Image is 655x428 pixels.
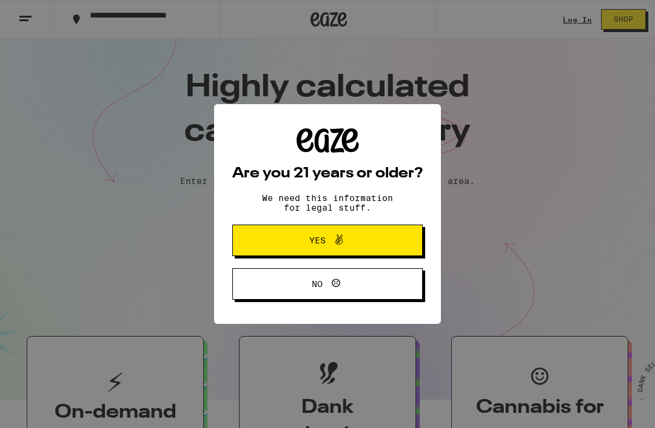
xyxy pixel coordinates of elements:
[7,8,87,18] span: Hi. Need any help?
[309,236,326,245] span: Yes
[312,280,323,288] span: No
[232,166,423,181] h2: Are you 21 years or older?
[252,193,403,212] p: We need this information for legal stuff.
[232,225,423,256] button: Yes
[232,268,423,300] button: No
